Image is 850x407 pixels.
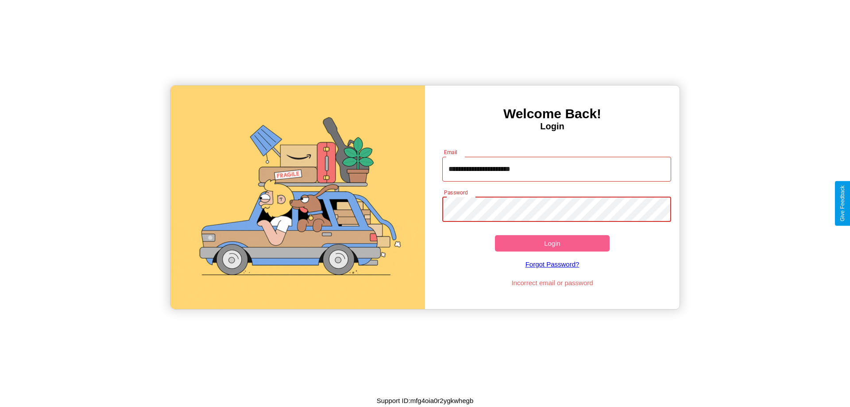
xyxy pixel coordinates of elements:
[377,395,473,407] p: Support ID: mfg4oia0r2ygkwhegb
[444,148,458,156] label: Email
[425,106,680,121] h3: Welcome Back!
[839,186,846,221] div: Give Feedback
[438,277,667,289] p: Incorrect email or password
[495,235,610,252] button: Login
[425,121,680,132] h4: Login
[170,85,425,309] img: gif
[444,189,467,196] label: Password
[438,252,667,277] a: Forgot Password?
